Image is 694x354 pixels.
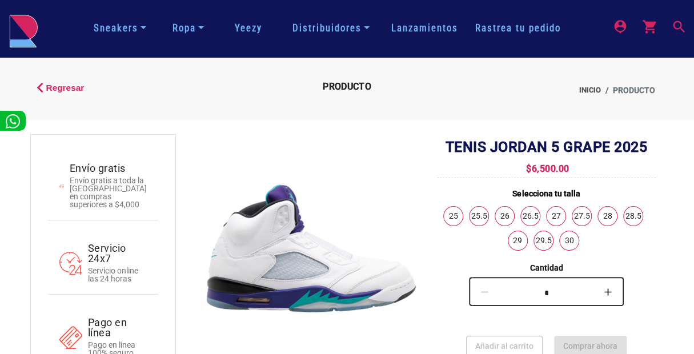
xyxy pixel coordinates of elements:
a: Rastrea tu pedido [467,21,569,35]
a: Distribuidores [287,18,374,38]
mat-icon: keyboard_arrow_left [30,78,44,91]
img: logo [9,14,38,48]
h6: Selecciona tu talla [437,187,656,200]
mat-icon: search [671,19,685,33]
a: 26 [495,207,514,226]
img: whatsappwhite.png [6,114,20,128]
a: 27.5 [572,207,591,226]
mat-icon: remove [478,285,492,299]
h4: Envío gratis [70,163,147,174]
a: 27 [547,207,565,226]
h2: TENIS JORDAN 5 GRAPE 2025 [437,139,656,156]
a: 28 [598,207,617,226]
nav: breadcrumb [467,78,664,103]
span: Añadir al carrito [475,341,533,351]
p: Servicio online las 24 horas [88,267,147,283]
mat-icon: shopping_cart [641,19,655,33]
a: 29.5 [534,231,553,250]
h6: Cantidad [437,261,656,275]
span: Regresar [46,81,85,94]
a: Yeezy [226,21,270,35]
a: 25.5 [470,207,488,226]
a: 30 [560,231,579,250]
a: Sneakers [89,18,151,38]
h4: Servicio 24x7 [88,243,147,264]
a: 26.5 [521,207,540,226]
a: 25 [444,207,463,226]
mat-icon: add [601,285,615,299]
span: Comprar ahora [563,341,617,351]
a: logo [9,14,38,43]
mat-icon: person_pin [612,19,626,33]
h2: PRODUCTO [247,82,447,91]
p: Envío gratis a toda la [GEOGRAPHIC_DATA] en compras superiores a $4,000 [70,176,147,208]
h4: Pago en línea [88,317,147,338]
a: 29 [508,231,527,250]
a: Lanzamientos [383,21,467,35]
a: 28.5 [624,207,643,226]
a: Inicio [579,85,601,96]
a: Ropa [168,18,208,38]
span: $6,500.00 [523,163,569,174]
li: PRODUCTO [601,85,655,96]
